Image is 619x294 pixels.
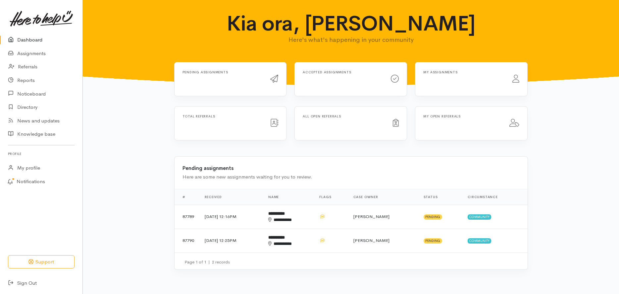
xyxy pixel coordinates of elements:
[423,70,504,74] h6: My assignments
[263,189,314,205] th: Name
[418,189,463,205] th: Status
[468,238,491,244] span: Community
[182,173,520,181] div: Here are some new assignments waiting for you to review.
[348,189,418,205] th: Case Owner
[303,70,383,74] h6: Accepted assignments
[208,259,210,265] span: |
[182,70,263,74] h6: Pending assignments
[424,238,442,244] span: Pending
[175,229,199,253] td: 87790
[348,229,418,253] td: [PERSON_NAME]
[348,205,418,229] td: [PERSON_NAME]
[199,205,263,229] td: [DATE] 12:16PM
[8,149,75,158] h6: Profile
[175,189,199,205] th: #
[175,205,199,229] td: 87789
[225,35,477,44] p: Here's what's happening in your community
[8,255,75,269] button: Support
[468,214,491,220] span: Community
[424,214,442,220] span: Pending
[182,165,233,171] b: Pending assignments
[184,259,230,265] small: Page 1 of 1 2 records
[303,114,385,118] h6: All open referrals
[225,12,477,35] h1: Kia ora, [PERSON_NAME]
[462,189,527,205] th: Circumstance
[423,114,501,118] h6: My open referrals
[182,114,263,118] h6: Total referrals
[199,229,263,253] td: [DATE] 12:25PM
[199,189,263,205] th: Received
[314,189,348,205] th: Flags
